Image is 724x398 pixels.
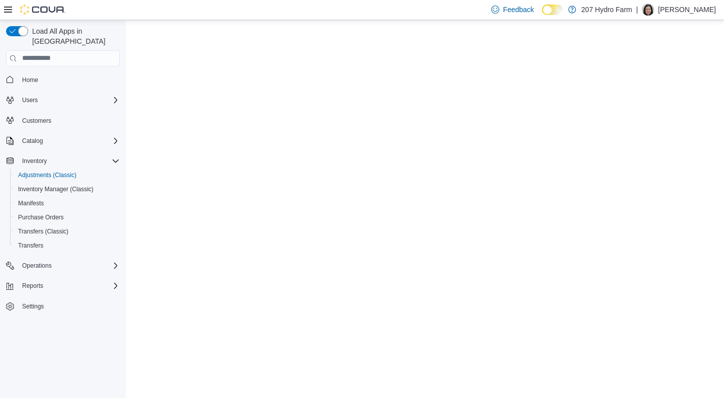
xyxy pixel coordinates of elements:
span: Settings [22,302,44,310]
a: Customers [18,115,55,127]
p: | [636,4,638,16]
a: Purchase Orders [14,211,68,223]
button: Inventory [18,155,51,167]
button: Transfers (Classic) [10,224,124,238]
a: Adjustments (Classic) [14,169,80,181]
img: Cova [20,5,65,15]
span: Manifests [18,199,44,207]
span: Inventory Manager (Classic) [18,185,94,193]
button: Reports [18,280,47,292]
button: Reports [2,279,124,293]
span: Catalog [22,137,43,145]
span: Dark Mode [542,15,542,16]
button: Inventory [2,154,124,168]
input: Dark Mode [542,5,563,15]
button: Purchase Orders [10,210,124,224]
span: Adjustments (Classic) [18,171,76,179]
button: Home [2,72,124,87]
span: Users [18,94,120,106]
span: Feedback [503,5,534,15]
button: Manifests [10,196,124,210]
button: Settings [2,299,124,313]
a: Settings [18,300,48,312]
a: Home [18,74,42,86]
span: Manifests [14,197,120,209]
button: Operations [18,260,56,272]
button: Inventory Manager (Classic) [10,182,124,196]
span: Transfers [18,242,43,250]
span: Purchase Orders [14,211,120,223]
span: Transfers (Classic) [14,225,120,237]
button: Users [2,93,124,107]
button: Users [18,94,42,106]
div: Penny Lindsey [642,4,654,16]
span: Home [22,76,38,84]
span: Operations [22,262,52,270]
span: Reports [22,282,43,290]
button: Catalog [18,135,47,147]
span: Inventory [22,157,47,165]
span: Inventory [18,155,120,167]
p: 207 Hydro Farm [581,4,632,16]
span: Adjustments (Classic) [14,169,120,181]
button: Operations [2,259,124,273]
p: [PERSON_NAME] [658,4,716,16]
span: Settings [18,300,120,312]
a: Inventory Manager (Classic) [14,183,98,195]
a: Manifests [14,197,48,209]
span: Transfers (Classic) [18,227,68,235]
span: Reports [18,280,120,292]
span: Catalog [18,135,120,147]
nav: Complex example [6,68,120,340]
span: Operations [18,260,120,272]
span: Home [18,73,120,86]
button: Customers [2,113,124,128]
span: Purchase Orders [18,213,64,221]
button: Catalog [2,134,124,148]
span: Customers [18,114,120,127]
a: Transfers (Classic) [14,225,72,237]
span: Inventory Manager (Classic) [14,183,120,195]
button: Transfers [10,238,124,253]
span: Users [22,96,38,104]
a: Transfers [14,240,47,252]
span: Transfers [14,240,120,252]
button: Adjustments (Classic) [10,168,124,182]
span: Load All Apps in [GEOGRAPHIC_DATA] [28,26,120,46]
span: Customers [22,117,51,125]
